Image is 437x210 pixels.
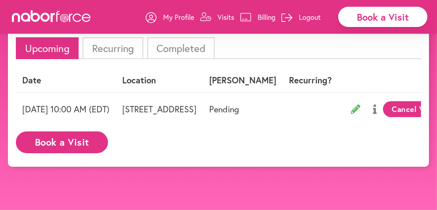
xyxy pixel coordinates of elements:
[16,131,108,153] button: Book a Visit
[203,69,283,92] th: [PERSON_NAME]
[218,12,234,22] p: Visits
[116,92,203,125] td: [STREET_ADDRESS]
[203,92,283,125] td: Pending
[83,37,143,59] li: Recurring
[116,69,203,92] th: Location
[16,137,108,145] a: Book a Visit
[16,92,116,125] td: [DATE] 10:00 AM (EDT)
[299,12,321,22] p: Logout
[338,7,427,27] div: Book a Visit
[258,12,275,22] p: Billing
[240,5,275,29] a: Billing
[146,5,194,29] a: My Profile
[200,5,234,29] a: Visits
[147,37,215,59] li: Completed
[16,37,79,59] li: Upcoming
[281,5,321,29] a: Logout
[16,69,116,92] th: Date
[163,12,194,22] p: My Profile
[283,69,338,92] th: Recurring?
